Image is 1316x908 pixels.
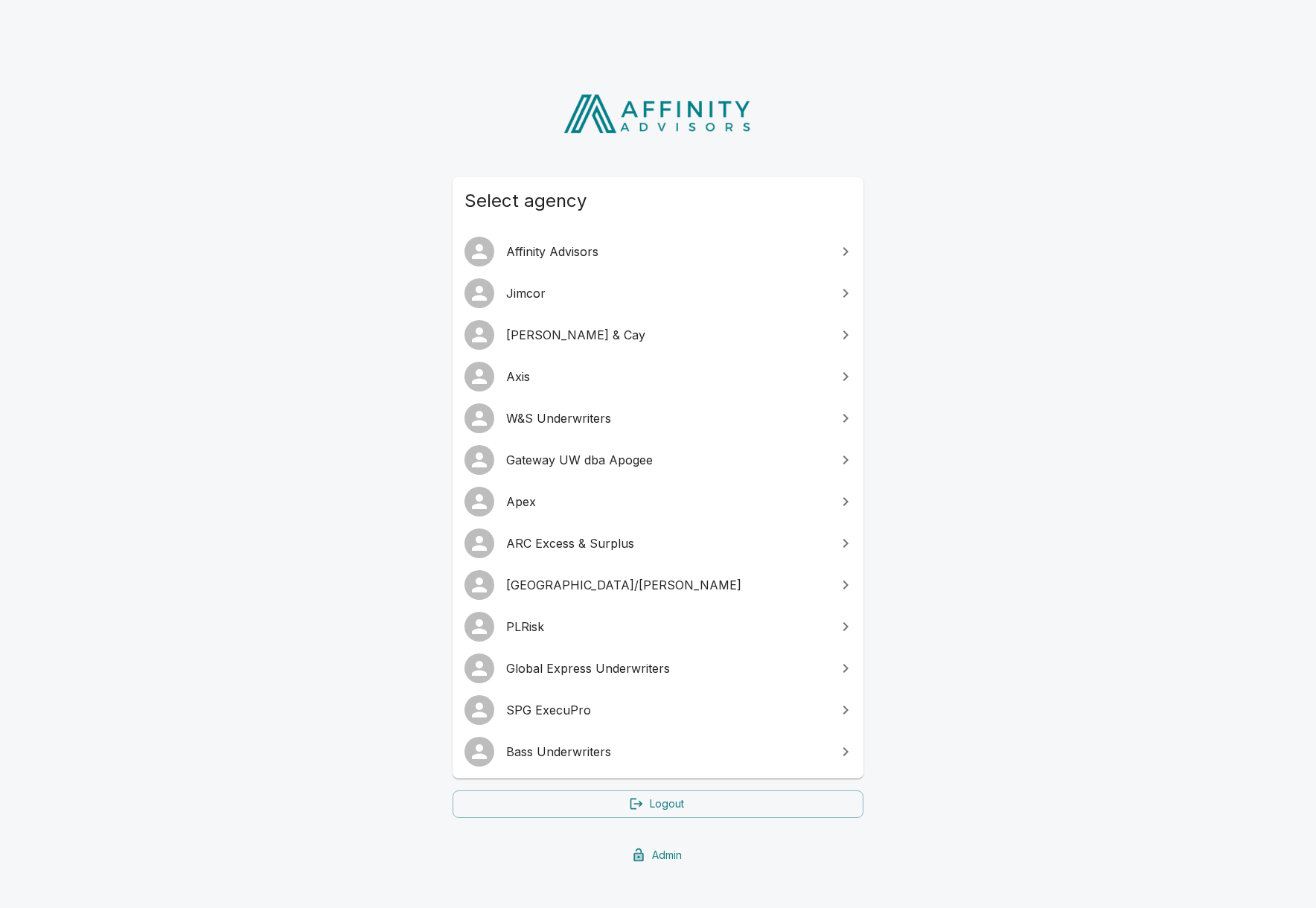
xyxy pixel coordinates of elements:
[453,842,863,869] a: Admin
[506,243,828,260] span: Affinity Advisors
[453,564,863,606] a: [GEOGRAPHIC_DATA]/[PERSON_NAME]
[506,659,828,677] span: Global Express Underwriters
[506,493,828,511] span: Apex
[506,326,828,344] span: [PERSON_NAME] & Cay
[453,314,863,356] a: [PERSON_NAME] & Cay
[453,648,863,689] a: Global Express Underwriters
[453,689,863,731] a: SPG ExecuPro
[506,576,828,594] span: [GEOGRAPHIC_DATA]/[PERSON_NAME]
[453,522,863,564] a: ARC Excess & Surplus
[453,606,863,648] a: PLRisk
[453,731,863,773] a: Bass Underwriters
[506,701,828,719] span: SPG ExecuPro
[506,451,828,469] span: Gateway UW dba Apogee
[506,534,828,552] span: ARC Excess & Surplus
[453,231,863,272] a: Affinity Advisors
[453,356,863,397] a: Axis
[506,284,828,302] span: Jimcor
[453,790,863,818] a: Logout
[453,272,863,314] a: Jimcor
[453,439,863,481] a: Gateway UW dba Apogee
[506,409,828,427] span: W&S Underwriters
[464,189,852,213] span: Select agency
[453,481,863,522] a: Apex
[552,89,765,138] img: Affinity Advisors Logo
[506,743,828,761] span: Bass Underwriters
[506,618,828,636] span: PLRisk
[453,397,863,439] a: W&S Underwriters
[506,368,828,386] span: Axis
